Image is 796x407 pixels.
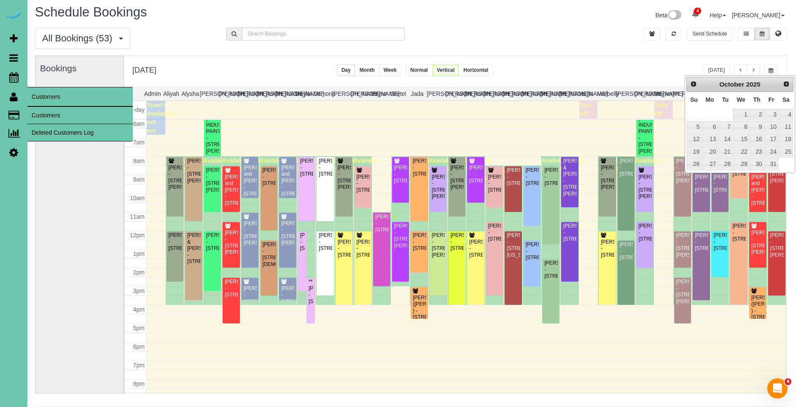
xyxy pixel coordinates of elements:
[635,87,653,100] th: [PERSON_NAME]
[130,213,145,220] span: 11am
[262,167,276,187] div: [PERSON_NAME] - [STREET_ADDRESS]
[168,232,182,252] div: [PERSON_NAME] - [STREET_ADDRESS]
[667,10,681,21] img: New interface
[506,232,520,258] div: [PERSON_NAME] - [STREET_ADDRESS][US_STATE]
[206,167,220,193] div: [PERSON_NAME] - [STREET_ADDRESS][PERSON_NAME]
[27,124,133,141] a: Deleted Customers Log
[391,157,417,172] span: Available time
[635,157,661,172] span: Available time
[372,213,398,228] span: Available time
[222,157,247,172] span: Available time
[750,158,764,170] a: 30
[750,121,764,133] a: 9
[719,81,744,88] span: October
[448,157,473,172] span: Available time
[598,157,624,172] span: Available time
[617,157,643,172] span: Available time
[168,165,182,191] div: [PERSON_NAME] - [STREET_ADDRESS][PERSON_NAME]
[275,87,294,100] th: [PERSON_NAME]
[35,27,130,49] button: All Bookings (53)
[769,96,774,103] span: Friday
[694,232,708,252] div: [PERSON_NAME] - [STREET_ADDRESS]
[544,167,558,187] div: [PERSON_NAME] - [STREET_ADDRESS]
[187,158,201,184] div: [PERSON_NAME] - [STREET_ADDRESS][PERSON_NAME]
[718,158,732,170] a: 28
[297,157,323,172] span: Available time
[521,87,540,100] th: [PERSON_NAME]
[764,134,778,145] a: 17
[504,166,530,182] span: Available time
[394,223,408,249] div: [PERSON_NAME] - [STREET_ADDRESS][PERSON_NAME]
[166,157,191,172] span: Available time
[702,121,718,133] a: 6
[653,87,672,100] th: Reinier
[764,109,778,120] a: 3
[427,87,446,100] th: [PERSON_NAME]
[560,157,586,172] span: Available time
[450,165,464,191] div: [PERSON_NAME] - [STREET_ADDRESS][PERSON_NAME]
[133,380,145,387] span: 8pm
[224,174,238,206] div: [PERSON_NAME] and [PERSON_NAME] - [STREET_ADDRESS]
[750,146,764,157] a: 23
[412,158,426,177] div: [PERSON_NAME] - [STREET_ADDRESS]
[713,174,727,193] div: [PERSON_NAME] - [STREET_ADDRESS]
[133,288,145,294] span: 3pm
[753,96,760,103] span: Thursday
[335,157,360,172] span: Available time
[206,232,220,252] div: [PERSON_NAME] - [STREET_ADDRESS]
[375,214,389,233] div: [PERSON_NAME] - [STREET_ADDRESS]
[687,158,701,170] a: 26
[687,146,701,157] a: 19
[540,87,559,100] th: [PERSON_NAME]
[737,96,745,103] span: Wednesday
[243,285,257,305] div: [PERSON_NAME] - [STREET_ADDRESS]
[394,165,408,184] div: [PERSON_NAME] - [STREET_ADDRESS]
[354,157,379,172] span: Available time
[412,295,426,321] div: [PERSON_NAME] ([PERSON_NAME] ) - [STREET_ADDRESS]
[356,174,370,193] div: [PERSON_NAME] - [STREET_ADDRESS]
[262,241,276,268] div: [PERSON_NAME] - [STREET_ADDRESS][DEMOGRAPHIC_DATA]
[281,285,295,305] div: [PERSON_NAME] - [STREET_ADDRESS]
[181,87,200,100] th: Alysha
[130,195,145,201] span: 10am
[318,158,332,177] div: [PERSON_NAME] - [STREET_ADDRESS]
[718,146,732,157] a: 21
[313,87,332,100] th: Demona
[40,63,119,73] h3: Bookings
[133,325,145,331] span: 5pm
[780,78,792,90] a: Next
[450,232,464,252] div: [PERSON_NAME] - [STREET_ADDRESS]
[563,223,577,242] div: [PERSON_NAME] - [STREET_ADDRESS]
[750,134,764,145] a: 16
[770,232,784,258] div: [PERSON_NAME] - [STREET_ADDRESS][PERSON_NAME]
[147,102,177,134] span: Team's Availability not set.
[672,87,691,100] th: [PERSON_NAME]
[187,232,201,265] div: [PERSON_NAME] & [PERSON_NAME] - [STREET_ADDRESS]
[676,158,690,184] div: [PERSON_NAME] - [STREET_ADDRESS][PERSON_NAME]
[410,157,436,172] span: Available time
[485,166,511,182] span: Available time
[523,166,549,182] span: Available time
[412,232,426,252] div: [PERSON_NAME] - [STREET_ADDRESS]
[184,157,210,172] span: Available time
[133,139,145,146] span: 7am
[132,64,156,75] h2: [DATE]
[746,81,760,88] span: 2025
[690,81,697,87] span: Prev
[130,232,145,239] span: 12pm
[779,121,793,133] a: 11
[242,27,404,41] input: Search Bookings..
[687,27,732,41] button: Send Schedule
[541,157,567,172] span: Available time
[337,239,351,258] div: [PERSON_NAME] - [STREET_ADDRESS]
[673,157,699,172] span: Available time
[431,232,445,258] div: [PERSON_NAME] - [STREET_ADDRESS][PERSON_NAME]
[281,220,295,247] div: [PERSON_NAME] - [STREET_ADDRESS][PERSON_NAME]
[656,12,682,19] a: Beta
[597,87,616,100] th: Marbelly
[578,87,597,100] th: Lola
[785,378,791,385] span: 4
[370,87,389,100] th: Esme
[694,8,701,14] span: 4
[732,223,746,242] div: [PERSON_NAME] - [STREET_ADDRESS]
